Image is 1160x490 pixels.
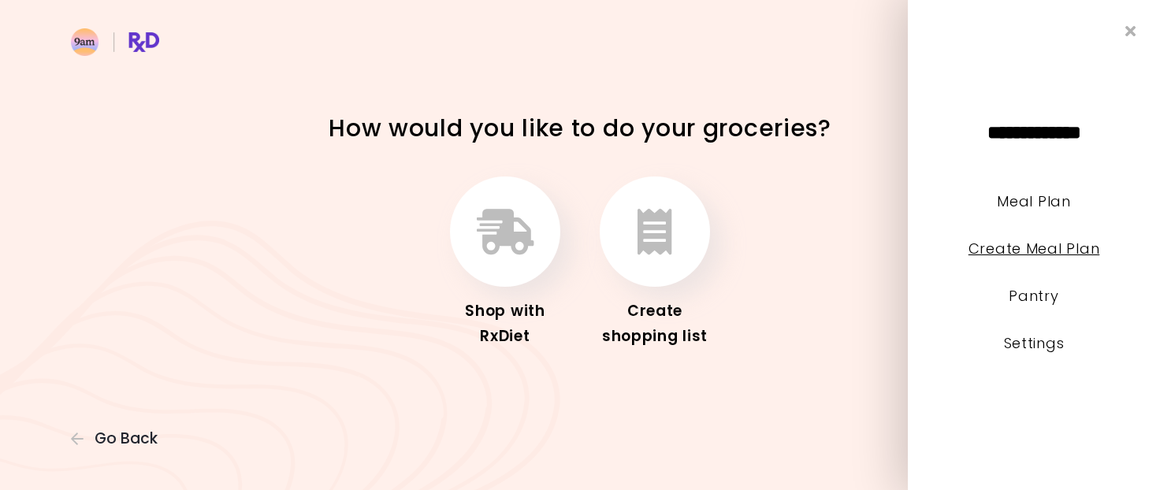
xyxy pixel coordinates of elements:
[442,299,568,349] div: Shop with RxDiet
[71,430,165,447] button: Go Back
[71,28,159,56] img: RxDiet
[1125,24,1136,39] i: Close
[95,430,158,447] span: Go Back
[969,239,1100,258] a: Create Meal Plan
[997,191,1070,211] a: Meal Plan
[304,113,856,143] h1: How would you like to do your groceries?
[1009,286,1058,306] a: Pantry
[592,299,718,349] div: Create shopping list
[1004,333,1065,353] a: Settings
